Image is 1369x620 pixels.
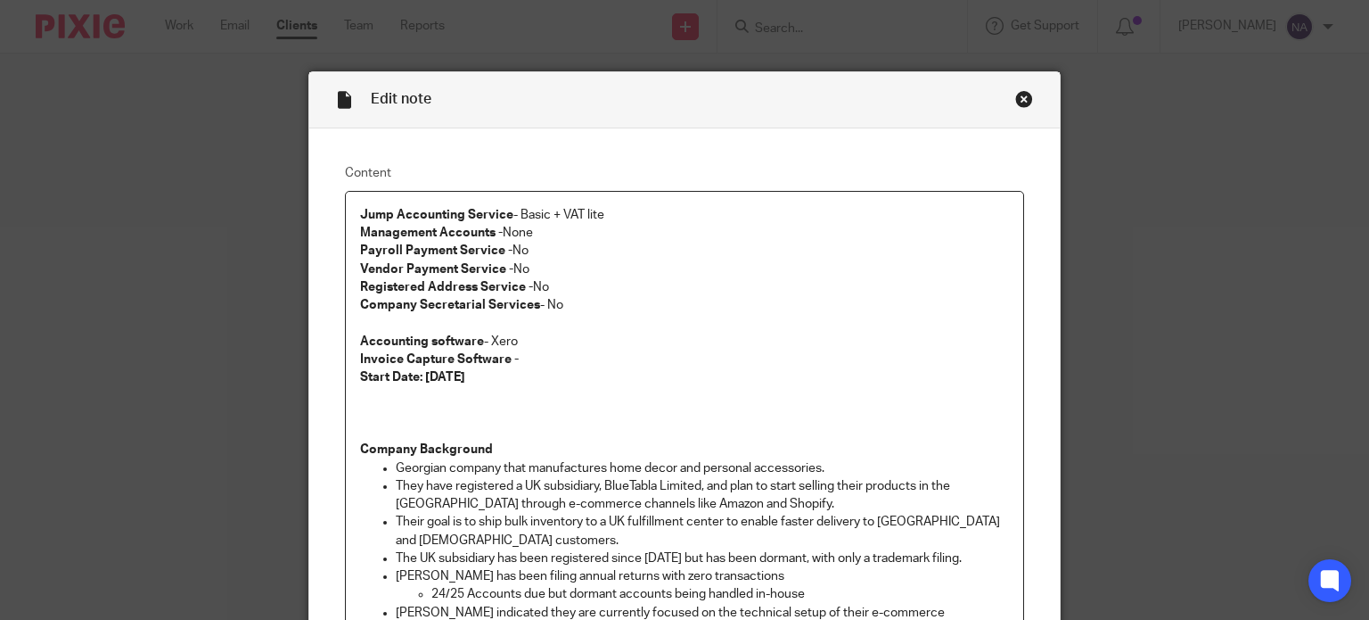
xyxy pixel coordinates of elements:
strong: Vendor Payment Service - [360,263,513,276]
strong: Company Background [360,443,493,456]
p: - Xero [360,333,1010,351]
p: Georgian company that manufactures home decor and personal accessories. [396,459,1010,477]
p: [PERSON_NAME] has been filing annual returns with zero transactions [396,567,1010,585]
span: Edit note [371,92,431,106]
p: - Basic + VAT lite [360,206,1010,224]
p: They have registered a UK subsidiary, BlueTabla Limited, and plan to start selling their products... [396,477,1010,514]
strong: Invoice Capture Software - [360,353,519,366]
div: Close this dialog window [1015,90,1033,108]
p: - No [360,296,1010,314]
p: No [360,278,1010,296]
strong: Accounting software [360,335,484,348]
p: Their goal is to ship bulk inventory to a UK fulfillment center to enable faster delivery to [GEO... [396,513,1010,550]
label: Content [345,164,1025,182]
strong: Jump Accounting Service [360,209,513,221]
p: No [360,242,1010,260]
p: The UK subsidiary has been registered since [DATE] but has been dormant, with only a trademark fi... [396,550,1010,567]
strong: Registered Address Service - [360,281,533,293]
p: 24/25 Accounts due but dormant accounts being handled in-house [431,585,1010,603]
p: No [360,260,1010,278]
strong: Management Accounts - [360,227,503,239]
strong: Payroll Payment Service - [360,244,512,257]
p: None [360,224,1010,242]
strong: Company Secretarial Services [360,299,540,311]
strong: Start Date: [DATE] [360,371,465,384]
